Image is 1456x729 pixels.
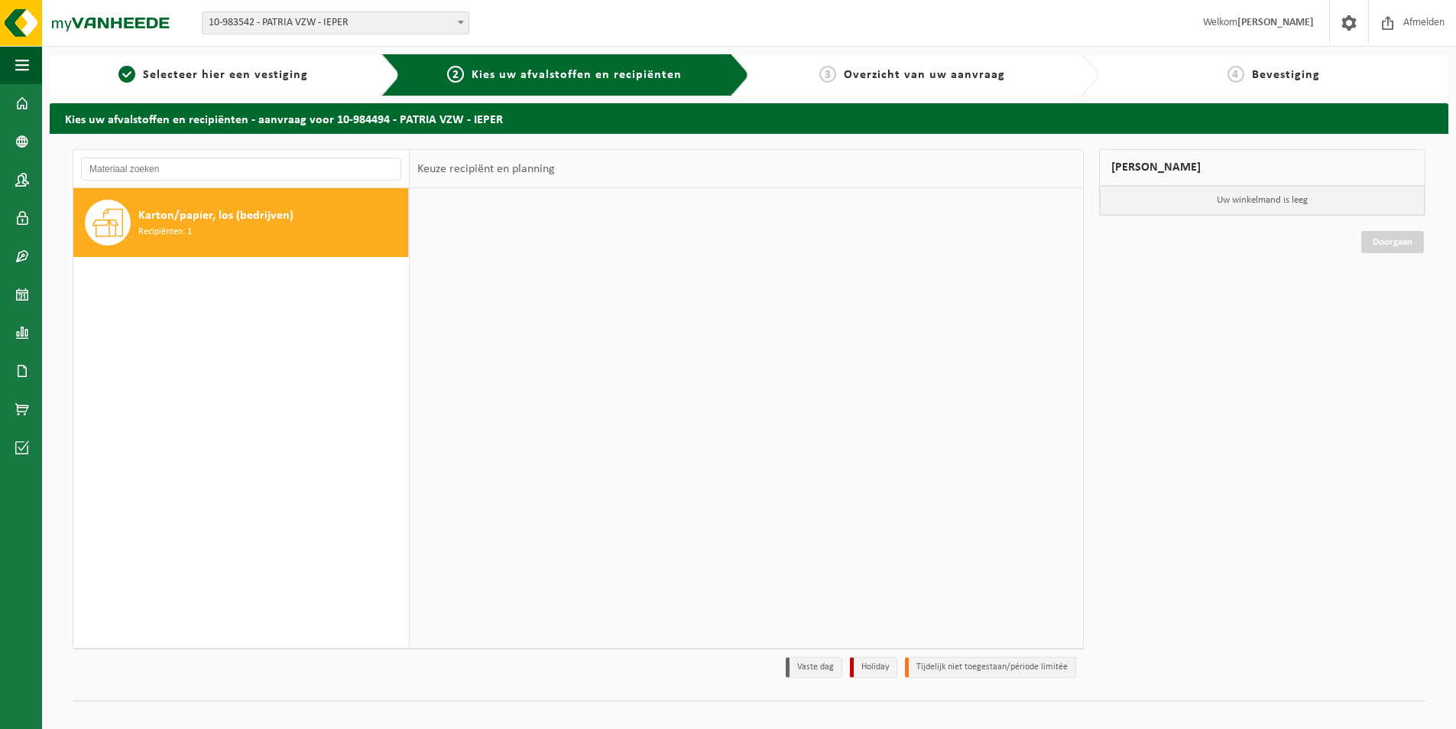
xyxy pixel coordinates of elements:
span: Recipiënten: 1 [138,225,192,239]
span: Karton/papier, los (bedrijven) [138,207,293,225]
span: Bevestiging [1252,69,1320,81]
span: Selecteer hier een vestiging [143,69,308,81]
p: Uw winkelmand is leeg [1100,186,1425,215]
iframe: chat widget [8,695,255,729]
h2: Kies uw afvalstoffen en recipiënten - aanvraag voor 10-984494 - PATRIA VZW - IEPER [50,103,1448,133]
span: 3 [819,66,836,83]
div: [PERSON_NAME] [1099,149,1426,186]
span: 10-983542 - PATRIA VZW - IEPER [202,11,469,34]
span: 10-983542 - PATRIA VZW - IEPER [203,12,469,34]
div: Keuze recipiënt en planning [410,150,563,188]
a: 1Selecteer hier een vestiging [57,66,369,84]
a: Doorgaan [1361,231,1424,253]
span: Kies uw afvalstoffen en recipiënten [472,69,682,81]
button: Karton/papier, los (bedrijven) Recipiënten: 1 [73,188,409,257]
span: 4 [1227,66,1244,83]
li: Tijdelijk niet toegestaan/période limitée [905,657,1076,678]
li: Vaste dag [786,657,842,678]
span: 2 [447,66,464,83]
span: Overzicht van uw aanvraag [844,69,1005,81]
li: Holiday [850,657,897,678]
input: Materiaal zoeken [81,158,401,181]
strong: [PERSON_NAME] [1237,17,1314,28]
span: 1 [118,66,135,83]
